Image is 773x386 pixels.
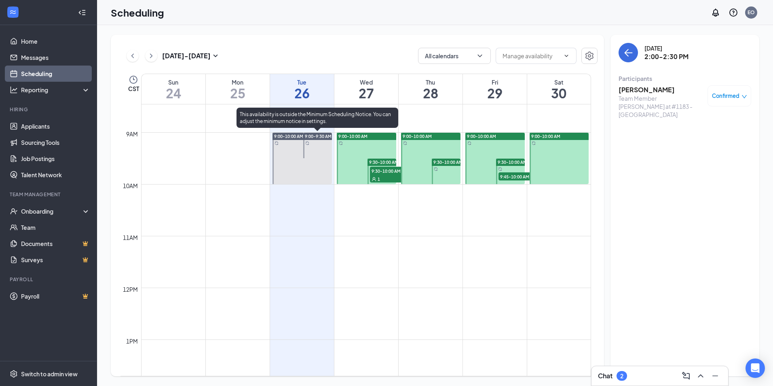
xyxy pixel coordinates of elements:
[418,48,491,64] button: All calendarsChevronDown
[10,207,18,215] svg: UserCheck
[399,86,463,100] h1: 28
[503,51,560,60] input: Manage availability
[21,134,90,151] a: Sourcing Tools
[463,78,527,86] div: Fri
[125,129,139,138] div: 9am
[467,134,496,139] span: 9:00-10:00 AM
[378,176,380,182] span: 1
[644,44,689,52] div: [DATE]
[10,106,89,113] div: Hiring
[142,86,205,100] h1: 24
[338,134,367,139] span: 9:00-10:00 AM
[305,134,332,139] span: 9:00-9:30 AM
[434,167,438,171] svg: Sync
[709,369,722,382] button: Minimize
[21,219,90,235] a: Team
[270,78,334,86] div: Tue
[121,285,139,294] div: 12pm
[129,75,138,85] svg: Clock
[748,9,755,16] div: EO
[619,43,638,62] button: back-button
[142,74,205,104] a: August 24, 2025
[369,159,398,165] span: 9:30-10:00 AM
[162,51,211,60] h3: [DATE] - [DATE]
[121,233,139,242] div: 11am
[620,373,623,380] div: 2
[741,94,747,100] span: down
[746,358,765,378] div: Open Intercom Messenger
[21,235,90,252] a: DocumentsCrown
[585,51,594,61] svg: Settings
[275,141,279,145] svg: Sync
[598,371,612,380] h3: Chat
[9,8,17,16] svg: WorkstreamLogo
[403,134,432,139] span: 9:00-10:00 AM
[111,6,164,19] h1: Scheduling
[127,50,139,62] button: ChevronLeft
[619,74,751,83] div: Participants
[399,78,463,86] div: Thu
[334,78,398,86] div: Wed
[270,74,334,104] a: August 26, 2025
[696,371,705,381] svg: ChevronUp
[498,167,502,171] svg: Sync
[712,92,739,100] span: Confirmed
[21,66,90,82] a: Scheduling
[711,8,720,17] svg: Notifications
[21,288,90,304] a: PayrollCrown
[305,141,309,145] svg: Sync
[129,51,137,61] svg: ChevronLeft
[527,74,591,104] a: August 30, 2025
[370,167,410,175] span: 9:30-10:00 AM
[463,86,527,100] h1: 29
[21,252,90,268] a: SurveysCrown
[563,53,570,59] svg: ChevronDown
[498,172,539,180] span: 9:45-10:00 AM
[21,33,90,49] a: Home
[211,51,220,61] svg: SmallChevronDown
[206,78,270,86] div: Mon
[21,151,90,167] a: Job Postings
[10,191,89,198] div: Team Management
[399,74,463,104] a: August 28, 2025
[237,108,398,128] div: This availability is outside the Minimum Scheduling Notice. You can adjust the minimum notice in ...
[433,159,463,165] span: 9:30-10:00 AM
[21,370,78,378] div: Switch to admin view
[10,276,89,283] div: Payroll
[339,141,343,145] svg: Sync
[21,167,90,183] a: Talent Network
[680,369,693,382] button: ComposeMessage
[206,86,270,100] h1: 25
[403,141,407,145] svg: Sync
[274,134,303,139] span: 9:00-10:00 AM
[10,86,18,94] svg: Analysis
[21,86,91,94] div: Reporting
[498,159,527,165] span: 9:30-10:00 AM
[710,371,720,381] svg: Minimize
[334,74,398,104] a: August 27, 2025
[729,8,738,17] svg: QuestionInfo
[78,8,86,17] svg: Collapse
[623,48,633,57] svg: ArrowLeft
[145,50,157,62] button: ChevronRight
[372,177,376,182] svg: User
[21,49,90,66] a: Messages
[476,52,484,60] svg: ChevronDown
[206,74,270,104] a: August 25, 2025
[10,370,18,378] svg: Settings
[581,48,598,64] button: Settings
[463,74,527,104] a: August 29, 2025
[142,78,205,86] div: Sun
[531,134,560,139] span: 9:00-10:00 AM
[270,86,334,100] h1: 26
[694,369,707,382] button: ChevronUp
[527,78,591,86] div: Sat
[532,141,536,145] svg: Sync
[527,86,591,100] h1: 30
[467,141,471,145] svg: Sync
[121,181,139,190] div: 10am
[21,118,90,134] a: Applicants
[681,371,691,381] svg: ComposeMessage
[147,51,155,61] svg: ChevronRight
